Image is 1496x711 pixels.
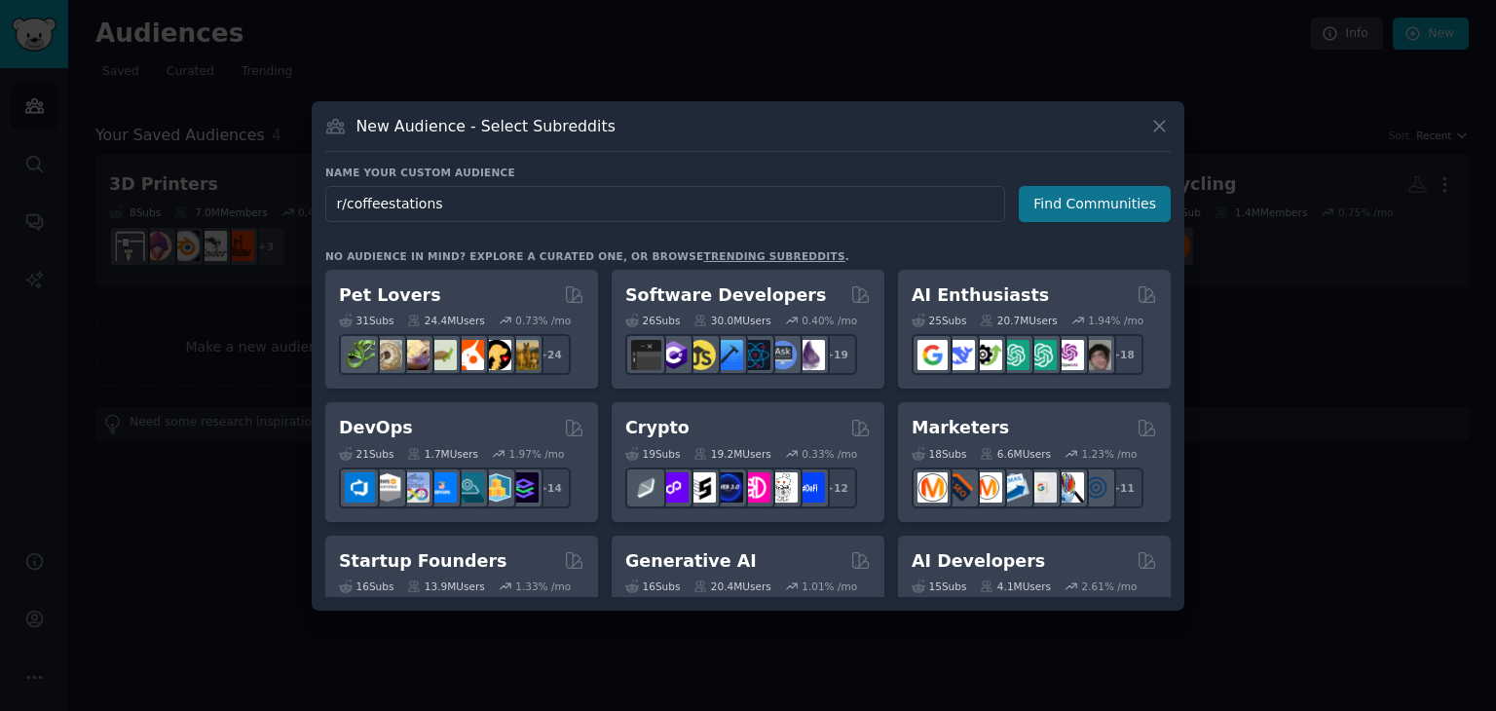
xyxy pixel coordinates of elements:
img: ethstaker [686,472,716,503]
img: AskComputerScience [767,340,798,370]
div: + 18 [1103,334,1143,375]
div: + 11 [1103,468,1143,508]
div: + 12 [816,468,857,508]
div: 0.40 % /mo [802,314,857,327]
div: 6.6M Users [980,447,1051,461]
img: DeepSeek [945,340,975,370]
input: Pick a short name, like "Digital Marketers" or "Movie-Goers" [325,186,1005,222]
div: No audience in mind? Explore a curated one, or browse . [325,249,849,263]
div: + 24 [530,334,571,375]
div: + 19 [816,334,857,375]
img: OpenAIDev [1054,340,1084,370]
img: defi_ [795,472,825,503]
img: iOSProgramming [713,340,743,370]
div: 30.0M Users [693,314,770,327]
img: learnjavascript [686,340,716,370]
div: 0.73 % /mo [515,314,571,327]
img: reactnative [740,340,770,370]
h2: Pet Lovers [339,283,441,308]
h2: Generative AI [625,549,757,574]
div: 0.33 % /mo [802,447,857,461]
h2: Startup Founders [339,549,506,574]
img: ballpython [372,340,402,370]
div: 1.01 % /mo [802,580,857,593]
img: chatgpt_prompts_ [1027,340,1057,370]
img: content_marketing [917,472,948,503]
img: GoogleGeminiAI [917,340,948,370]
img: aws_cdk [481,472,511,503]
img: software [631,340,661,370]
div: 20.4M Users [693,580,770,593]
div: 13.9M Users [407,580,484,593]
img: bigseo [945,472,975,503]
img: googleads [1027,472,1057,503]
img: CryptoNews [767,472,798,503]
div: 4.1M Users [980,580,1051,593]
img: web3 [713,472,743,503]
img: AskMarketing [972,472,1002,503]
div: 31 Sub s [339,314,393,327]
img: chatgpt_promptDesign [999,340,1029,370]
div: 1.94 % /mo [1088,314,1143,327]
div: 1.33 % /mo [515,580,571,593]
div: 19 Sub s [625,447,680,461]
img: PetAdvice [481,340,511,370]
h2: Marketers [912,416,1009,440]
div: 16 Sub s [625,580,680,593]
div: + 14 [530,468,571,508]
img: PlatformEngineers [508,472,539,503]
div: 1.7M Users [407,447,478,461]
img: ArtificalIntelligence [1081,340,1111,370]
div: 24.4M Users [407,314,484,327]
h2: AI Enthusiasts [912,283,1049,308]
div: 18 Sub s [912,447,966,461]
img: platformengineering [454,472,484,503]
h3: Name your custom audience [325,166,1171,179]
h2: Software Developers [625,283,826,308]
img: 0xPolygon [658,472,689,503]
h3: New Audience - Select Subreddits [356,116,616,136]
a: trending subreddits [703,250,844,262]
img: dogbreed [508,340,539,370]
div: 15 Sub s [912,580,966,593]
div: 16 Sub s [339,580,393,593]
h2: DevOps [339,416,413,440]
img: elixir [795,340,825,370]
button: Find Communities [1019,186,1171,222]
img: OnlineMarketing [1081,472,1111,503]
div: 21 Sub s [339,447,393,461]
div: 19.2M Users [693,447,770,461]
div: 26 Sub s [625,314,680,327]
img: DevOpsLinks [427,472,457,503]
img: turtle [427,340,457,370]
img: Emailmarketing [999,472,1029,503]
img: defiblockchain [740,472,770,503]
div: 25 Sub s [912,314,966,327]
img: AWS_Certified_Experts [372,472,402,503]
img: ethfinance [631,472,661,503]
h2: AI Developers [912,549,1045,574]
img: leopardgeckos [399,340,430,370]
div: 1.23 % /mo [1082,447,1138,461]
img: csharp [658,340,689,370]
div: 1.97 % /mo [509,447,565,461]
div: 2.61 % /mo [1082,580,1138,593]
img: MarketingResearch [1054,472,1084,503]
img: AItoolsCatalog [972,340,1002,370]
img: Docker_DevOps [399,472,430,503]
img: cockatiel [454,340,484,370]
h2: Crypto [625,416,690,440]
img: azuredevops [345,472,375,503]
div: 20.7M Users [980,314,1057,327]
img: herpetology [345,340,375,370]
